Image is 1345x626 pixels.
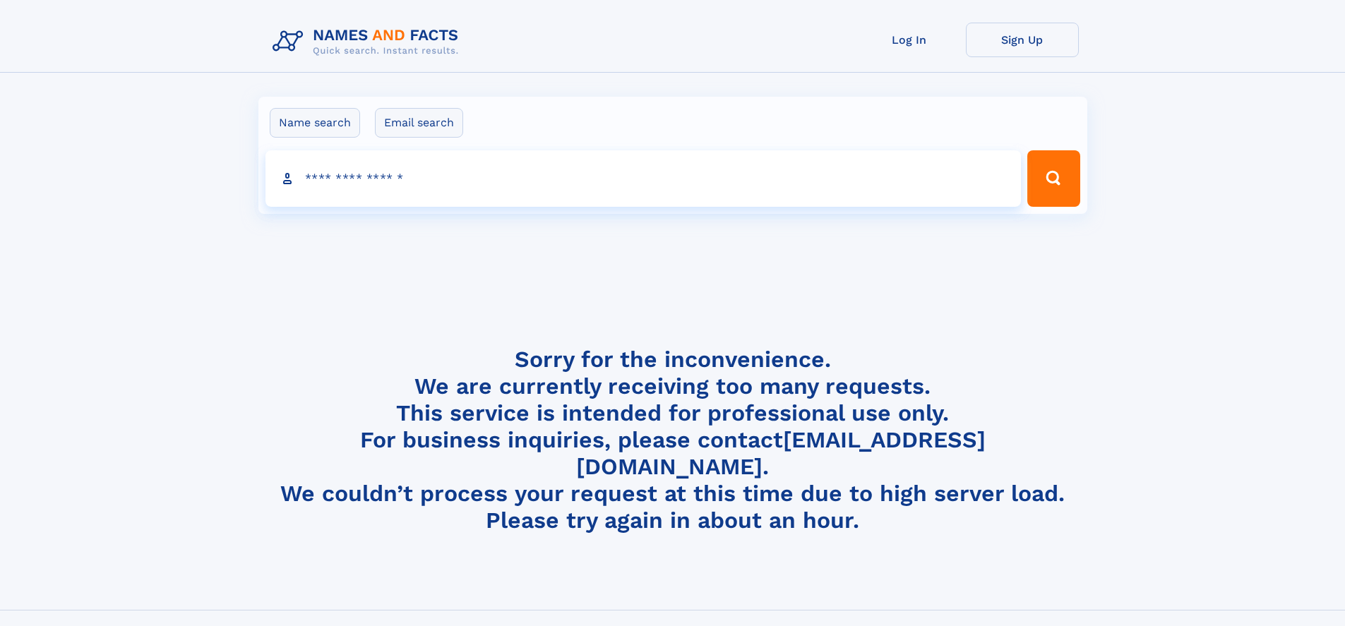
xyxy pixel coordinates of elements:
[375,108,463,138] label: Email search
[267,346,1079,534] h4: Sorry for the inconvenience. We are currently receiving too many requests. This service is intend...
[267,23,470,61] img: Logo Names and Facts
[1027,150,1080,207] button: Search Button
[966,23,1079,57] a: Sign Up
[853,23,966,57] a: Log In
[270,108,360,138] label: Name search
[265,150,1022,207] input: search input
[576,426,986,480] a: [EMAIL_ADDRESS][DOMAIN_NAME]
